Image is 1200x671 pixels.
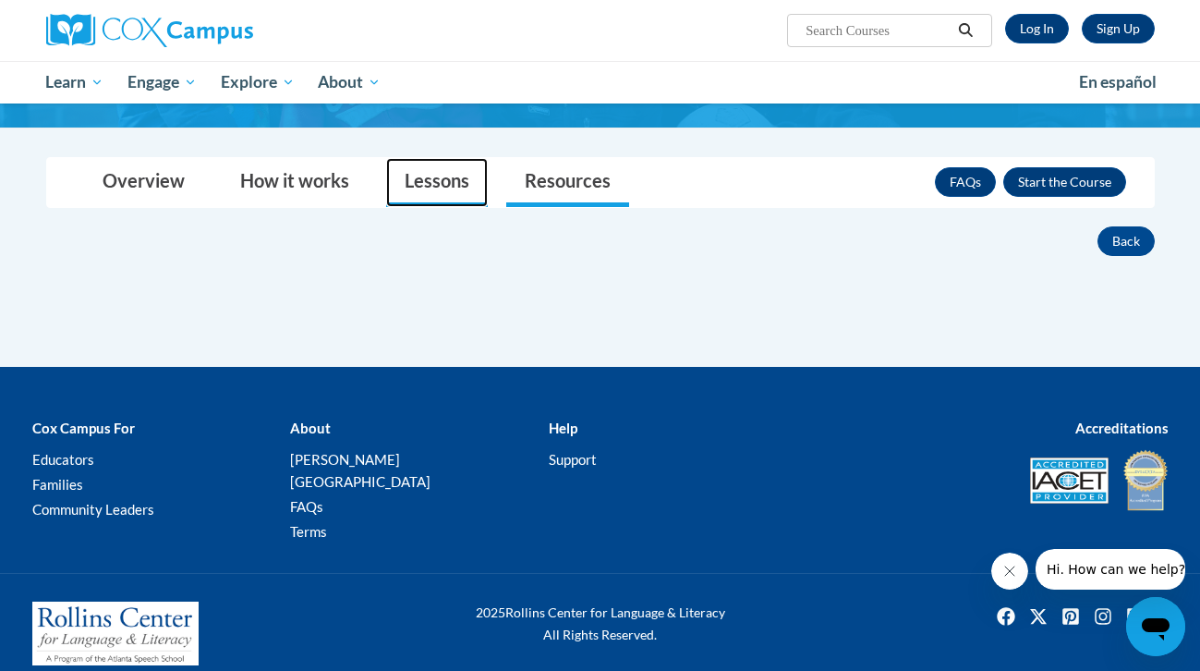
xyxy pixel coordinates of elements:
input: Search Courses [804,19,952,42]
button: Search [952,19,979,42]
a: Community Leaders [32,501,154,518]
span: Learn [45,71,103,93]
a: Explore [209,61,307,104]
a: How it works [222,158,368,207]
span: 2025 [476,604,505,620]
img: LinkedIn icon [1121,602,1150,631]
img: Twitter icon [1024,602,1053,631]
img: Accredited IACET® Provider [1030,457,1109,504]
a: Terms [290,523,327,540]
iframe: Message from company [1036,549,1185,590]
a: [PERSON_NAME][GEOGRAPHIC_DATA] [290,451,430,490]
b: Accreditations [1075,420,1169,436]
img: Instagram icon [1088,602,1118,631]
a: Register [1082,14,1155,43]
img: Pinterest icon [1056,602,1085,631]
iframe: Button to launch messaging window [1126,597,1185,656]
b: Cox Campus For [32,420,135,436]
button: Back [1097,226,1155,256]
a: Lessons [386,158,488,207]
img: Rollins Center for Language & Literacy - A Program of the Atlanta Speech School [32,602,199,666]
a: About [306,61,393,104]
img: Cox Campus [46,14,253,47]
a: Learn [34,61,116,104]
a: Twitter [1024,602,1053,631]
span: Engage [127,71,197,93]
img: IDA® Accredited [1122,448,1169,513]
a: En español [1067,63,1169,102]
div: Main menu [18,61,1182,104]
a: Log In [1005,14,1069,43]
a: FAQs [290,498,323,515]
a: Cox Campus [46,14,397,47]
a: Resources [506,158,629,207]
span: En español [1079,72,1157,91]
img: Facebook icon [991,602,1021,631]
iframe: Close message [991,553,1028,590]
a: Overview [84,158,203,207]
div: Rollins Center for Language & Literacy All Rights Reserved. [406,602,794,646]
button: Enroll [1003,167,1126,197]
a: Facebook [991,602,1021,631]
a: Linkedin [1121,602,1150,631]
a: FAQs [935,167,996,197]
a: Support [549,451,597,468]
span: Explore [221,71,295,93]
b: About [290,420,331,436]
a: Engage [115,61,209,104]
b: Help [549,420,577,436]
a: Instagram [1088,602,1118,631]
a: Families [32,476,83,493]
span: About [318,71,381,93]
a: Pinterest [1056,602,1085,631]
a: Educators [32,451,94,468]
